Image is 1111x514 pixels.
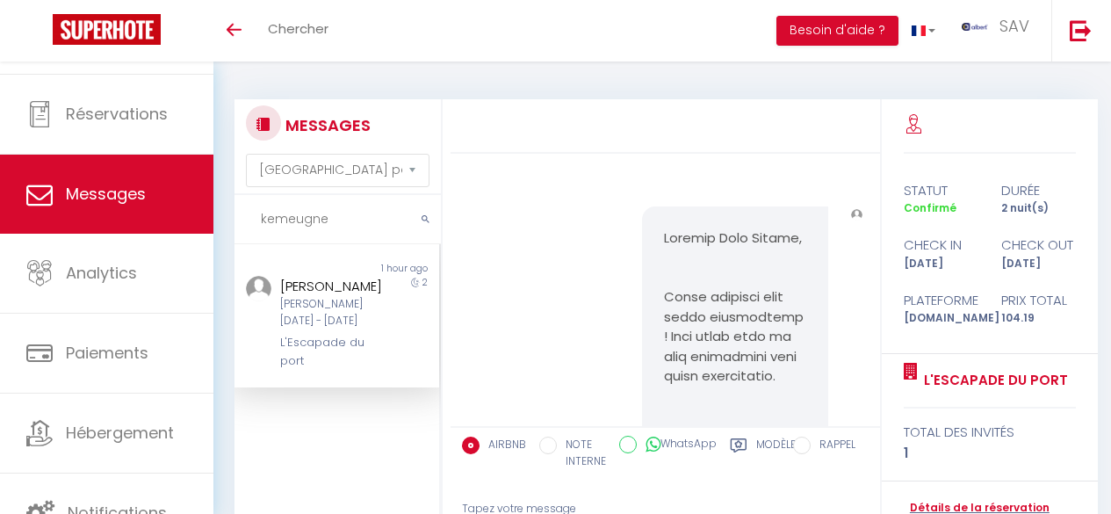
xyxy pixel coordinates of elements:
img: logout [1070,19,1092,41]
label: NOTE INTERNE [557,437,606,470]
div: L'Escapade du port [280,334,388,370]
label: AIRBNB [480,437,526,456]
button: Besoin d'aide ? [776,16,898,46]
div: 2 nuit(s) [990,200,1087,217]
div: Plateforme [892,290,990,311]
span: Réservations [66,103,168,125]
div: [DATE] [990,256,1087,272]
img: ... [246,276,271,301]
img: ... [962,23,988,31]
div: [DOMAIN_NAME] [892,310,990,327]
span: Analytics [66,262,137,284]
span: Hébergement [66,422,174,444]
div: 1 hour ago [336,262,438,276]
input: Rechercher un mot clé [234,195,441,244]
div: 104.19 [990,310,1087,327]
div: 1 [904,443,1077,464]
div: check in [892,235,990,256]
label: WhatsApp [637,436,717,455]
img: Super Booking [53,14,161,45]
div: [PERSON_NAME] [280,276,388,297]
a: L'Escapade du port [918,370,1068,391]
div: total des invités [904,422,1077,443]
span: Confirmé [904,200,956,215]
div: statut [892,180,990,201]
span: Chercher [268,19,328,38]
div: [PERSON_NAME][DATE] - [DATE] [280,296,388,329]
span: Messages [66,183,146,205]
label: Modèles [756,437,803,473]
h3: MESSAGES [281,105,371,145]
div: [DATE] [892,256,990,272]
label: RAPPEL [811,437,855,456]
div: durée [990,180,1087,201]
img: ... [851,209,862,221]
div: Prix total [990,290,1087,311]
span: 2 [422,276,428,289]
span: SAV [999,15,1029,37]
div: check out [990,235,1087,256]
span: Paiements [66,342,148,364]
